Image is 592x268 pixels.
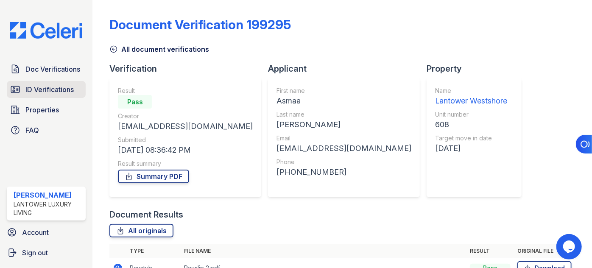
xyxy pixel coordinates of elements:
div: Applicant [268,63,427,75]
a: Sign out [3,244,89,261]
div: Asmaa [276,95,411,107]
div: Result summary [118,159,253,168]
div: Result [118,87,253,95]
div: [DATE] 08:36:42 PM [118,144,253,156]
a: Account [3,224,89,241]
div: Email [276,134,411,142]
div: Pass [118,95,152,109]
a: Summary PDF [118,170,189,183]
div: Name [435,87,507,95]
div: [EMAIL_ADDRESS][DOMAIN_NAME] [276,142,411,154]
div: Target move in date [435,134,507,142]
div: Last name [276,110,411,119]
div: Property [427,63,528,75]
div: [EMAIL_ADDRESS][DOMAIN_NAME] [118,120,253,132]
span: Sign out [22,248,48,258]
a: Doc Verifications [7,61,86,78]
iframe: chat widget [556,234,584,260]
a: Name Lantower Westshore [435,87,507,107]
div: [PHONE_NUMBER] [276,166,411,178]
div: Unit number [435,110,507,119]
span: ID Verifications [25,84,74,95]
div: Document Verification 199295 [109,17,291,32]
span: Properties [25,105,59,115]
a: All document verifications [109,44,209,54]
span: Doc Verifications [25,64,80,74]
div: 608 [435,119,507,131]
a: ID Verifications [7,81,86,98]
div: Document Results [109,209,183,221]
div: [DATE] [435,142,507,154]
div: Creator [118,112,253,120]
div: Phone [276,158,411,166]
a: All originals [109,224,173,237]
th: Original file [514,244,575,258]
span: Account [22,227,49,237]
a: FAQ [7,122,86,139]
div: First name [276,87,411,95]
a: Properties [7,101,86,118]
th: File name [181,244,466,258]
img: CE_Logo_Blue-a8612792a0a2168367f1c8372b55b34899dd931a85d93a1a3d3e32e68fde9ad4.png [3,22,89,38]
div: Lantower Westshore [435,95,507,107]
div: Submitted [118,136,253,144]
div: [PERSON_NAME] [14,190,82,200]
div: Verification [109,63,268,75]
div: Lantower Luxury Living [14,200,82,217]
th: Type [126,244,181,258]
th: Result [466,244,514,258]
div: [PERSON_NAME] [276,119,411,131]
span: FAQ [25,125,39,135]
